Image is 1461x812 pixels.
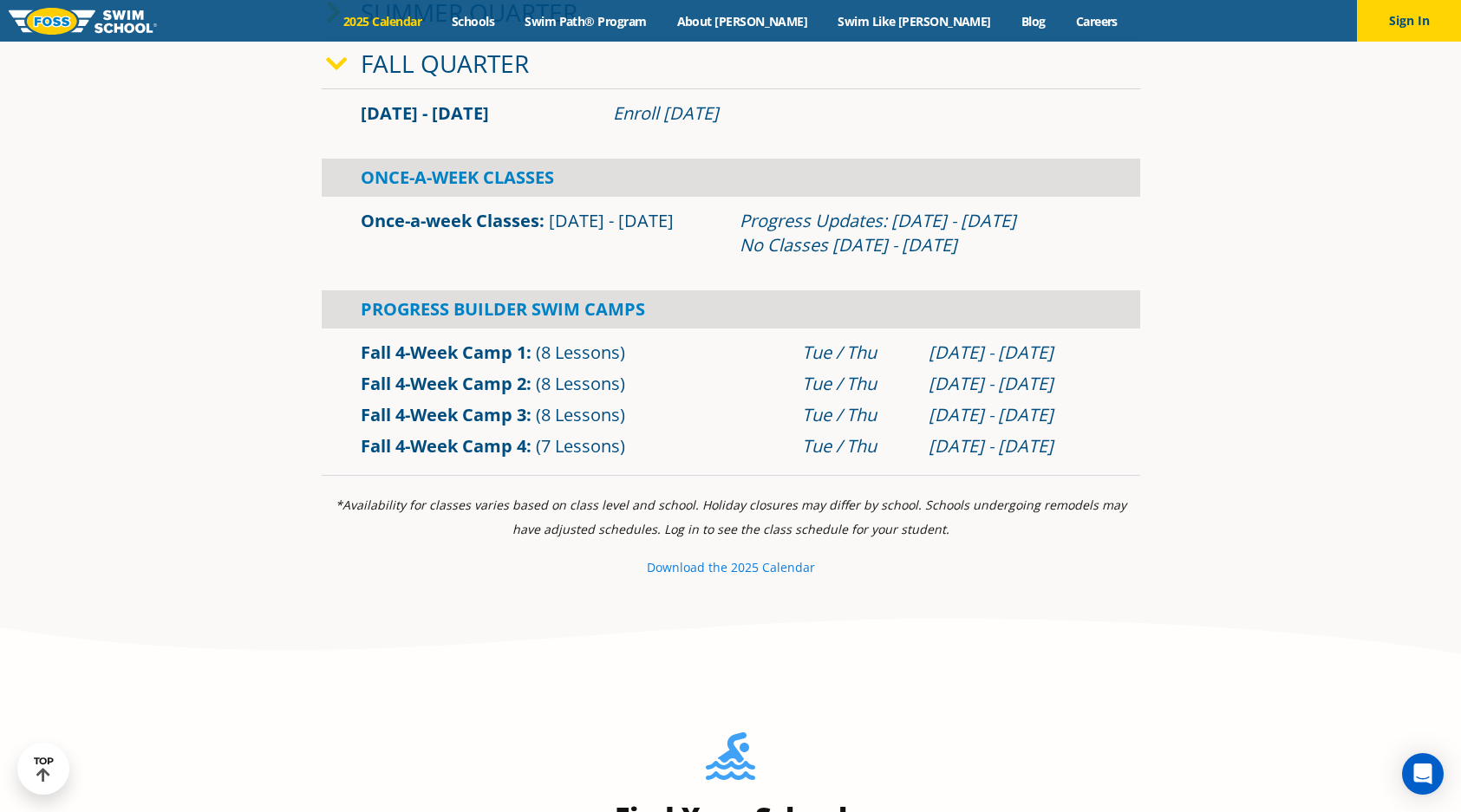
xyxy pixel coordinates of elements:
[536,434,625,458] span: (7 Lessons)
[361,47,529,80] a: Fall Quarter
[740,209,1101,257] div: Progress Updates: [DATE] - [DATE] No Classes [DATE] - [DATE]
[9,8,157,35] img: FOSS Swim School Logo
[361,101,489,125] span: [DATE] - [DATE]
[361,403,526,426] a: Fall 4-Week Camp 3
[536,341,625,364] span: (8 Lessons)
[613,101,1101,126] div: Enroll [DATE]
[549,209,674,232] span: [DATE] - [DATE]
[437,13,510,29] a: Schools
[706,732,755,791] img: Foss-Location-Swimming-Pool-Person.svg
[802,403,911,427] div: Tue / Thu
[361,209,539,232] a: Once-a-week Classes
[929,341,1101,365] div: [DATE] - [DATE]
[929,403,1101,427] div: [DATE] - [DATE]
[336,497,1126,537] i: *Availability for classes varies based on class level and school. Holiday closures may differ by ...
[647,559,721,575] small: Download th
[802,434,911,458] div: Tue / Thu
[536,403,625,426] span: (8 Lessons)
[802,372,911,396] div: Tue / Thu
[823,13,1007,29] a: Swim Like [PERSON_NAME]
[647,559,815,575] a: Download the 2025 Calendar
[721,559,815,575] small: e 2025 Calendar
[802,341,911,365] div: Tue / Thu
[1402,753,1444,795] div: Open Intercom Messenger
[322,159,1140,197] div: Once-A-Week Classes
[34,756,54,783] div: TOP
[329,13,437,29] a: 2025 Calendar
[322,290,1140,328] div: Progress Builder Swim Camps
[1006,13,1060,29] a: Blog
[536,372,625,395] span: (8 Lessons)
[361,434,526,458] a: Fall 4-Week Camp 4
[510,13,662,29] a: Swim Path® Program
[929,372,1101,396] div: [DATE] - [DATE]
[361,341,526,364] a: Fall 4-Week Camp 1
[1060,13,1132,29] a: Careers
[929,434,1101,458] div: [DATE] - [DATE]
[662,13,823,29] a: About [PERSON_NAME]
[361,372,526,395] a: Fall 4-Week Camp 2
